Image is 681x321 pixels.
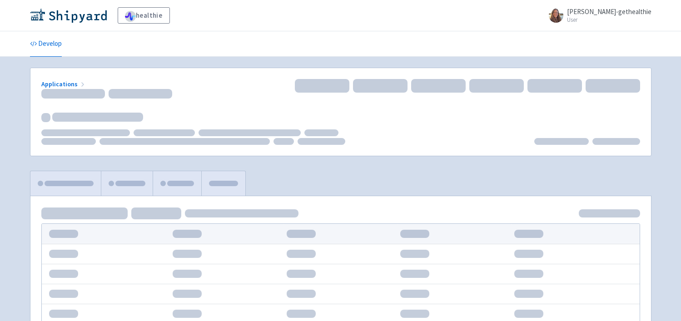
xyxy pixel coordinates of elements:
[30,8,107,23] img: Shipyard logo
[567,17,651,23] small: User
[543,8,651,23] a: [PERSON_NAME]-gethealthie User
[567,7,651,16] span: [PERSON_NAME]-gethealthie
[41,80,86,88] a: Applications
[118,7,170,24] a: healthie
[30,31,62,57] a: Develop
